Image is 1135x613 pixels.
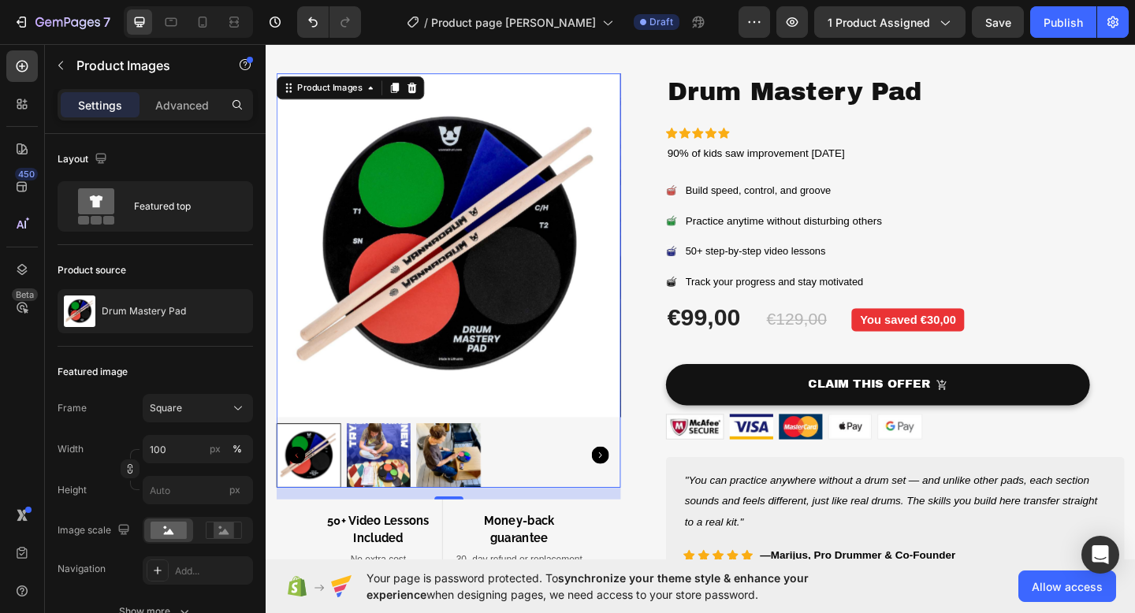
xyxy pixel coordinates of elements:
div: Undo/Redo [297,6,361,38]
h1: Drum Mastery Pad [435,35,934,74]
button: % [206,440,225,459]
iframe: Design area [266,42,1135,561]
p: Product Images [76,56,210,75]
input: px [143,476,253,504]
p: 7 [103,13,110,32]
span: synchronize your theme style & enhance your experience [367,571,809,601]
div: 450 [15,168,38,180]
span: guarantee [244,533,307,548]
div: €99,00 [435,282,518,319]
span: px [229,484,240,496]
span: 1 product assigned [828,14,930,31]
span: Track your progress and stay motivated [456,254,649,267]
div: Navigation [58,562,106,576]
button: 1 product assigned [814,6,966,38]
div: CLAIM THIS OFFER [590,362,723,385]
div: % [233,442,242,456]
div: Product source [58,263,126,277]
div: Featured top [134,188,230,225]
button: Allow access [1018,570,1116,602]
span: Build speed, control, and groove [456,155,615,168]
span: — , Pro Drummer & Co-Founder [538,552,750,565]
span: No extra cost [92,557,153,569]
pre: You saved €30,00 [637,290,760,315]
button: 7 [6,6,117,38]
label: Height [58,483,87,497]
span: 50+ Video Lessons [66,514,177,529]
button: Save [972,6,1024,38]
div: px [210,442,221,456]
input: px% [143,435,253,463]
span: Square [150,401,182,415]
div: Beta [12,288,38,301]
strong: Marijus [549,552,590,565]
span: 90% of kids saw improvement [DATE] [437,115,630,128]
button: px [228,440,247,459]
p: Drum Mastery Pad [102,306,186,317]
span: Included [95,533,149,548]
div: Open Intercom Messenger [1081,536,1119,574]
div: Add... [175,564,249,578]
button: Square [143,394,253,422]
div: Image scale [58,520,133,541]
span: 50+ step-by-step video lessons [456,221,608,234]
div: Layout [58,149,110,170]
div: Product Images [32,43,108,58]
p: Settings [78,97,122,113]
span: Practice anytime without disturbing others [456,188,670,201]
span: Money-back [237,514,314,529]
i: "You can practice anywhere without a drum set — and unlike other pads, each section sounds and fe... [456,470,904,529]
label: Width [58,442,84,456]
span: Draft [649,15,673,29]
span: Product page [PERSON_NAME] [431,14,596,31]
div: €129,00 [543,289,612,316]
span: Your page is password protected. To when designing pages, we need access to your store password. [367,570,870,603]
span: Allow access [1032,578,1103,595]
img: product feature img [64,295,95,327]
span: Save [985,16,1011,29]
div: Featured image [58,365,128,379]
span: / [424,14,428,31]
div: Publish [1044,14,1083,31]
p: Advanced [155,97,209,113]
span: 30- day refund or replacement [207,557,344,569]
label: Frame [58,401,87,415]
button: Publish [1030,6,1096,38]
button: Carousel Next Arrow [355,440,374,459]
button: CLAIM THIS OFFER [435,351,896,396]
